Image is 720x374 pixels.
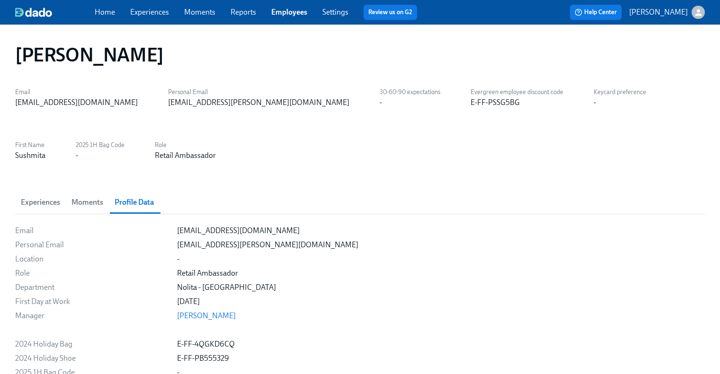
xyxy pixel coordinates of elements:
[380,97,382,108] div: -
[115,196,154,209] span: Profile Data
[168,87,349,97] label: Personal Email
[15,97,138,108] div: [EMAIL_ADDRESS][DOMAIN_NAME]
[15,296,169,307] div: First Day at Work
[15,150,45,161] div: Sushmita
[177,325,705,335] div: ​
[271,8,307,17] a: Employees
[594,97,596,108] div: -
[177,268,238,278] div: Retail Ambassador
[594,87,646,97] label: Keycard preference
[71,196,103,209] span: Moments
[177,254,179,264] div: -
[15,43,164,66] h1: [PERSON_NAME]
[364,5,417,20] button: Review us on G2
[95,8,115,17] a: Home
[15,254,169,264] div: Location
[380,87,440,97] label: 30-60-90 expectations
[76,140,124,150] label: 2025 1H Bag Code
[177,226,300,236] div: [EMAIL_ADDRESS][DOMAIN_NAME]
[231,8,256,17] a: Reports
[15,140,45,150] label: First Name
[155,150,216,161] div: Retail Ambassador
[15,268,169,278] div: Role
[177,311,236,320] a: [PERSON_NAME]
[15,8,52,17] img: dado
[184,8,215,17] a: Moments
[322,8,348,17] a: Settings
[15,282,169,293] div: Department
[155,140,216,150] label: Role
[15,311,169,321] div: Manager
[21,196,60,209] span: Experiences
[15,87,138,97] label: Email
[368,8,412,17] a: Review us on G2
[15,226,169,236] div: Email
[15,339,169,349] div: 2024 Holiday Bag
[15,353,169,364] div: 2024 Holiday Shoe
[177,282,276,293] div: Nolita - [GEOGRAPHIC_DATA]
[177,353,229,364] div: E-FF-PB555329
[177,339,235,349] div: E-FF-4QGKD6CQ
[177,240,358,250] div: [EMAIL_ADDRESS][PERSON_NAME][DOMAIN_NAME]
[130,8,169,17] a: Experiences
[168,97,349,108] div: [EMAIL_ADDRESS][PERSON_NAME][DOMAIN_NAME]
[15,8,95,17] a: dado
[570,5,622,20] button: Help Center
[629,6,705,19] button: [PERSON_NAME]
[177,296,200,307] div: [DATE]
[471,97,520,108] div: E-FF-PSSG5BG
[471,87,563,97] label: Evergreen employee discount code
[15,240,169,250] div: Personal Email
[76,150,78,161] div: -
[629,7,688,17] p: [PERSON_NAME]
[575,8,617,17] span: Help Center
